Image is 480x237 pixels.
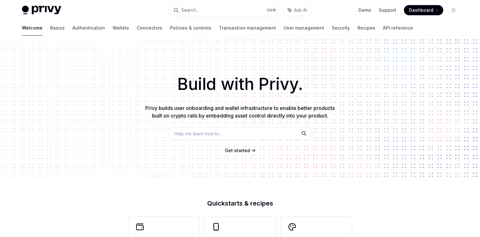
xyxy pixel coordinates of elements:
a: Policies & controls [170,20,211,36]
span: Dashboard [409,7,433,13]
a: Security [332,20,350,36]
span: Ask AI [294,7,307,13]
span: Get started [225,148,250,153]
a: API reference [383,20,413,36]
a: Authentication [72,20,105,36]
button: Search...CtrlK [169,4,280,16]
a: User management [284,20,324,36]
a: Connectors [137,20,162,36]
a: Wallets [113,20,129,36]
span: Privy builds user onboarding and wallet infrastructure to enable better products built on crypto ... [145,105,335,119]
button: Toggle dark mode [448,5,458,15]
h1: Build with Privy. [10,72,470,97]
a: Demo [358,7,371,13]
a: Transaction management [219,20,276,36]
a: Get started [225,147,250,154]
button: Ask AI [283,4,311,16]
a: Basics [50,20,65,36]
a: Dashboard [404,5,443,15]
h2: Quickstarts & recipes [128,200,352,207]
a: Support [379,7,396,13]
span: Help me learn how to… [174,130,222,137]
div: Search... [181,6,199,14]
a: Recipes [358,20,375,36]
a: Welcome [22,20,43,36]
img: light logo [22,6,61,15]
span: Ctrl K [267,8,276,13]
